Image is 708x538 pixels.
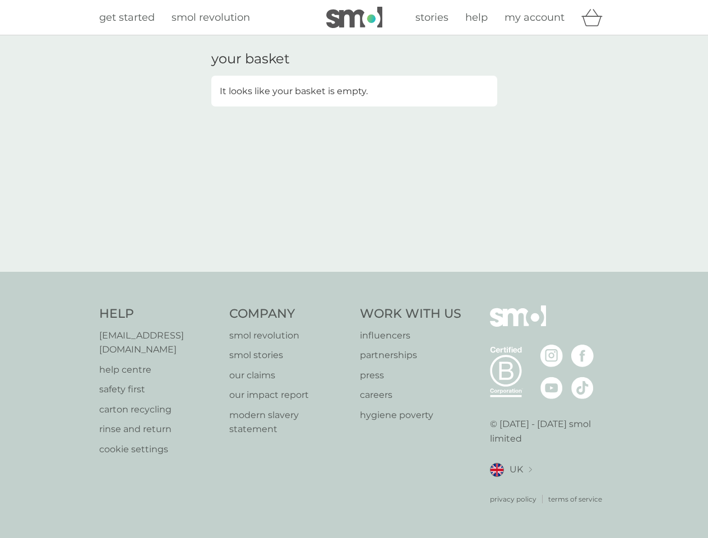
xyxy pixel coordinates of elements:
span: my account [505,11,564,24]
span: stories [415,11,448,24]
a: influencers [360,328,461,343]
a: terms of service [548,494,602,504]
img: visit the smol Tiktok page [571,377,594,399]
a: press [360,368,461,383]
a: partnerships [360,348,461,363]
img: visit the smol Youtube page [540,377,563,399]
a: my account [505,10,564,26]
img: visit the smol Instagram page [540,345,563,367]
span: get started [99,11,155,24]
h4: Help [99,305,219,323]
a: [EMAIL_ADDRESS][DOMAIN_NAME] [99,328,219,357]
div: basket [581,6,609,29]
a: smol stories [229,348,349,363]
a: our impact report [229,388,349,402]
a: help centre [99,363,219,377]
img: visit the smol Facebook page [571,345,594,367]
a: modern slavery statement [229,408,349,437]
img: smol [490,305,546,344]
span: help [465,11,488,24]
a: stories [415,10,448,26]
a: smol revolution [172,10,250,26]
p: It looks like your basket is empty. [220,84,368,99]
a: help [465,10,488,26]
a: hygiene poverty [360,408,461,423]
img: select a new location [529,467,532,473]
img: UK flag [490,463,504,477]
a: carton recycling [99,402,219,417]
a: our claims [229,368,349,383]
h4: Company [229,305,349,323]
a: smol revolution [229,328,349,343]
a: rinse and return [99,422,219,437]
a: safety first [99,382,219,397]
img: smol [326,7,382,28]
a: privacy policy [490,494,536,504]
span: smol revolution [172,11,250,24]
p: © [DATE] - [DATE] smol limited [490,417,609,446]
a: get started [99,10,155,26]
h4: Work With Us [360,305,461,323]
a: cookie settings [99,442,219,457]
span: UK [510,462,523,477]
h3: your basket [211,51,290,67]
a: careers [360,388,461,402]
